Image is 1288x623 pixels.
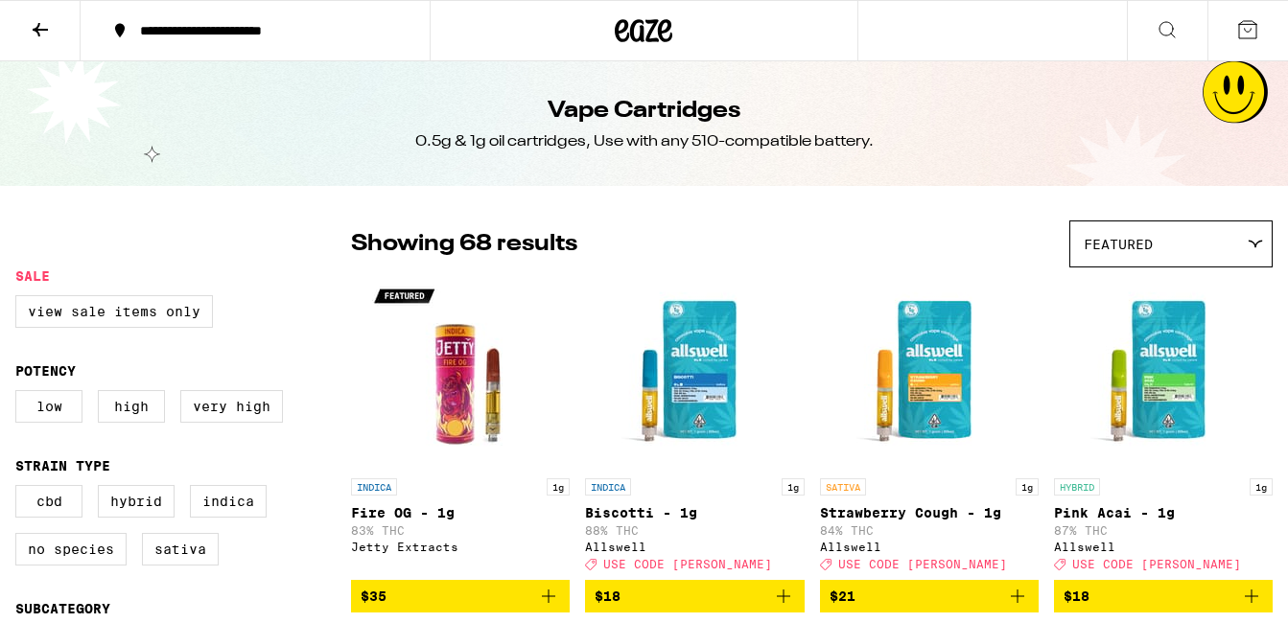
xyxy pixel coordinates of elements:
label: Indica [190,485,267,518]
span: Featured [1084,237,1153,252]
button: Add to bag [585,580,804,612]
div: Jetty Extracts [351,541,570,553]
label: No Species [15,533,127,565]
p: Pink Acai - 1g [1054,505,1273,520]
label: Low [15,390,82,423]
p: Fire OG - 1g [351,505,570,520]
legend: Sale [15,268,50,284]
a: Open page for Strawberry Cough - 1g from Allswell [820,277,1039,580]
div: Allswell [820,541,1039,553]
p: INDICA [585,478,631,496]
div: Allswell [1054,541,1273,553]
h1: Vape Cartridges [548,95,740,127]
p: Showing 68 results [351,228,577,261]
span: $18 [1064,588,1089,604]
button: Add to bag [1054,580,1273,612]
img: Allswell - Strawberry Cough - 1g [833,277,1025,469]
button: Add to bag [820,580,1039,612]
p: SATIVA [820,478,866,496]
label: View Sale Items Only [15,295,213,328]
p: Strawberry Cough - 1g [820,505,1039,520]
p: 87% THC [1054,524,1273,537]
div: 0.5g & 1g oil cartridges, Use with any 510-compatible battery. [415,131,874,152]
span: $18 [595,588,621,604]
legend: Strain Type [15,458,110,473]
p: 84% THC [820,524,1039,537]
p: 1g [547,478,570,496]
a: Open page for Fire OG - 1g from Jetty Extracts [351,277,570,580]
p: INDICA [351,478,397,496]
p: 83% THC [351,524,570,537]
p: 1g [782,478,805,496]
p: 1g [1250,478,1273,496]
p: HYBRID [1054,478,1100,496]
label: High [98,390,165,423]
p: Biscotti - 1g [585,505,804,520]
span: $21 [830,588,855,604]
img: Allswell - Biscotti - 1g [598,277,790,469]
img: Allswell - Pink Acai - 1g [1067,277,1259,469]
span: USE CODE [PERSON_NAME] [1072,558,1241,570]
label: Very High [180,390,283,423]
span: $35 [361,588,386,604]
legend: Potency [15,363,76,379]
a: Open page for Biscotti - 1g from Allswell [585,277,804,580]
span: USE CODE [PERSON_NAME] [838,558,1007,570]
label: Sativa [142,533,219,565]
p: 1g [1016,478,1039,496]
div: Allswell [585,541,804,553]
a: Open page for Pink Acai - 1g from Allswell [1054,277,1273,580]
span: USE CODE [PERSON_NAME] [603,558,772,570]
img: Jetty Extracts - Fire OG - 1g [364,277,556,469]
label: CBD [15,485,82,518]
label: Hybrid [98,485,175,518]
p: 88% THC [585,524,804,537]
legend: Subcategory [15,601,110,616]
button: Add to bag [351,580,570,612]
